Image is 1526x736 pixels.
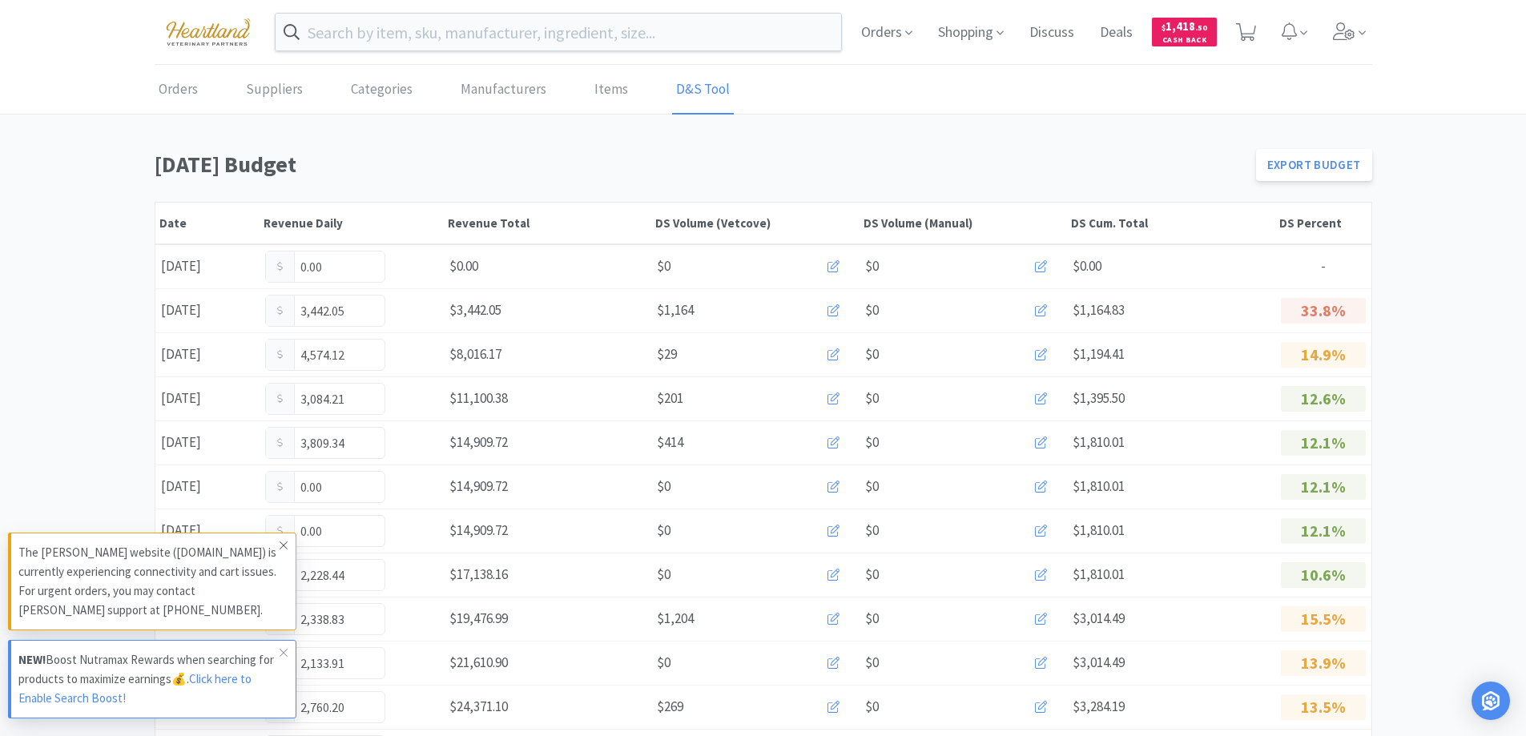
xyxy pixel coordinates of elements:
span: $3,014.49 [1073,654,1125,671]
span: $0 [657,564,670,585]
div: DS Volume (Vetcove) [655,215,856,231]
div: [DATE] [155,470,260,503]
span: $0 [657,520,670,541]
a: Categories [347,66,417,115]
span: $14,909.72 [449,477,508,495]
div: DS Cum. Total [1071,215,1271,231]
div: DS Percent [1279,215,1367,231]
span: $0 [865,476,879,497]
span: $1,810.01 [1073,565,1125,583]
span: $0 [865,652,879,674]
p: 10.6% [1281,562,1366,588]
span: $1,204 [657,608,694,629]
div: [DATE] [155,426,260,459]
span: $21,610.90 [449,654,508,671]
span: $0 [865,432,879,453]
span: $11,100.38 [449,389,508,407]
p: 13.9% [1281,650,1366,676]
span: $1,194.41 [1073,345,1125,363]
span: $0 [865,255,879,277]
p: 15.5% [1281,606,1366,632]
span: $0.00 [449,257,478,275]
span: $0 [657,476,670,497]
span: $8,016.17 [449,345,501,363]
span: $1,395.50 [1073,389,1125,407]
span: $0 [865,564,879,585]
div: Open Intercom Messenger [1472,682,1510,720]
a: Discuss [1023,26,1081,40]
p: 13.5% [1281,694,1366,720]
span: $19,476.99 [449,609,508,627]
p: 12.1% [1281,474,1366,500]
a: D&S Tool [672,66,734,115]
div: [DATE] [155,514,260,547]
span: $1,810.01 [1073,433,1125,451]
span: $24,371.10 [449,698,508,715]
div: DS Volume (Manual) [864,215,1064,231]
h1: [DATE] Budget [155,147,1246,183]
div: [DATE] [155,382,260,415]
div: Revenue Total [448,215,648,231]
p: 12.1% [1281,430,1366,456]
span: $17,138.16 [449,565,508,583]
span: 1,418 [1162,18,1207,34]
span: $1,810.01 [1073,521,1125,539]
span: $0 [865,520,879,541]
div: [DATE] [155,338,260,371]
span: $414 [657,432,683,453]
span: $0 [865,696,879,718]
a: $1,418.50Cash Back [1152,10,1217,54]
span: $1,164 [657,300,694,321]
p: - [1281,255,1366,277]
img: cad7bdf275c640399d9c6e0c56f98fd2_10.png [155,10,262,54]
div: Date [159,215,256,231]
p: 33.8% [1281,298,1366,324]
span: $1,164.83 [1073,301,1125,319]
p: 14.9% [1281,342,1366,368]
p: 12.1% [1281,518,1366,544]
span: Cash Back [1162,36,1207,46]
p: Boost Nutramax Rewards when searching for products to maximize earnings💰. [18,650,280,708]
div: Revenue Daily [264,215,440,231]
span: $1,810.01 [1073,477,1125,495]
span: $0 [657,255,670,277]
span: $29 [657,344,677,365]
a: Suppliers [242,66,307,115]
span: $14,909.72 [449,433,508,451]
input: Search by item, sku, manufacturer, ingredient, size... [276,14,842,50]
span: $0.00 [1073,257,1101,275]
a: Orders [155,66,202,115]
span: $0 [865,300,879,321]
span: $14,909.72 [449,521,508,539]
strong: NEW! [18,652,46,667]
span: $0 [865,388,879,409]
span: $3,284.19 [1073,698,1125,715]
span: $0 [865,344,879,365]
a: Deals [1093,26,1139,40]
span: $3,014.49 [1073,609,1125,627]
span: . 50 [1195,22,1207,33]
a: Manufacturers [457,66,550,115]
span: $ [1162,22,1166,33]
span: $3,442.05 [449,301,501,319]
span: $0 [657,652,670,674]
span: $269 [657,696,683,718]
a: Export Budget [1256,149,1372,181]
div: [DATE] [155,250,260,283]
span: $201 [657,388,683,409]
a: Items [590,66,632,115]
p: 12.6% [1281,386,1366,412]
div: [DATE] [155,294,260,327]
p: The [PERSON_NAME] website ([DOMAIN_NAME]) is currently experiencing connectivity and cart issues.... [18,543,280,620]
span: $0 [865,608,879,629]
a: NEW!Boost Nutramax Rewards when searching for products to maximize earnings💰.Click here to Enable... [8,640,296,718]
